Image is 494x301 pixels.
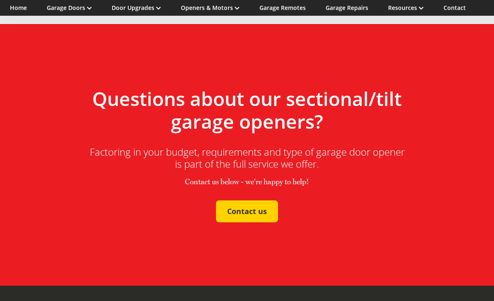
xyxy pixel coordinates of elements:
a: Door Upgrades [112,4,161,12]
a: Contact [444,4,466,12]
a: Garage Remotes [259,4,306,12]
h3: Factoring in your budget, requirements and type of garage door opener is part of the full service... [86,146,408,170]
a: Home [10,4,27,12]
a: Contact us [216,200,278,223]
a: Garage Repairs [326,4,368,12]
h2: Questions about our sectional/tilt garage openers? [86,87,408,133]
a: Resources [388,4,424,12]
p: Contact us below - we're happy to help! [86,176,408,187]
a: Garage Doors [47,4,92,12]
a: Openers & Motors [181,4,240,12]
span: Contact us [227,207,267,216]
